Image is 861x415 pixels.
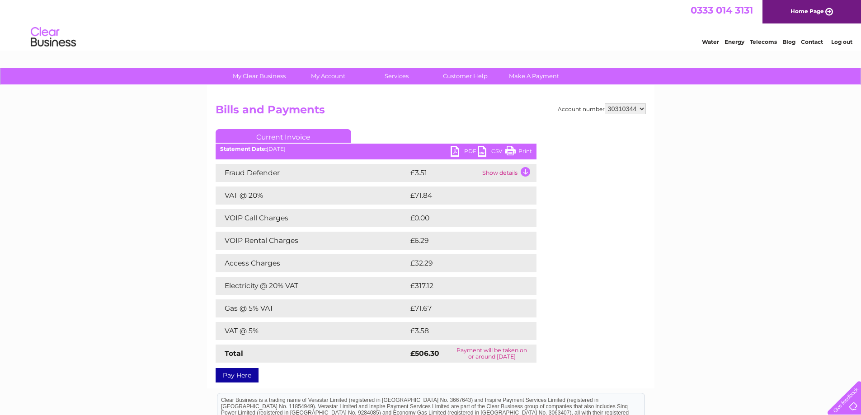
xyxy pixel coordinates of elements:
td: £71.84 [408,187,518,205]
td: £317.12 [408,277,518,295]
td: VOIP Rental Charges [216,232,408,250]
a: Energy [725,38,744,45]
td: VOIP Call Charges [216,209,408,227]
a: Customer Help [428,68,503,84]
strong: Total [225,349,243,358]
div: Account number [558,103,646,114]
td: £71.67 [408,299,518,317]
a: Print [505,146,532,159]
td: £3.51 [408,164,480,182]
td: Fraud Defender [216,164,408,182]
a: My Account [291,68,365,84]
td: Access Charges [216,254,408,272]
a: Pay Here [216,368,259,382]
div: Clear Business is a trading name of Verastar Limited (registered in [GEOGRAPHIC_DATA] No. 3667643... [217,5,645,44]
td: £6.29 [408,232,515,250]
strong: £506.30 [410,349,439,358]
div: [DATE] [216,146,536,152]
a: Current Invoice [216,129,351,143]
td: Gas @ 5% VAT [216,299,408,317]
a: Blog [782,38,795,45]
a: PDF [451,146,478,159]
b: Statement Date: [220,145,267,152]
td: VAT @ 20% [216,187,408,205]
td: Electricity @ 20% VAT [216,277,408,295]
a: Water [702,38,719,45]
td: £3.58 [408,322,515,340]
img: logo.png [30,23,76,51]
td: Payment will be taken on or around [DATE] [447,345,536,363]
a: 0333 014 3131 [691,5,753,16]
a: Log out [831,38,852,45]
td: £0.00 [408,209,516,227]
td: Show details [480,164,536,182]
a: Services [359,68,434,84]
a: CSV [478,146,505,159]
a: Telecoms [750,38,777,45]
a: My Clear Business [222,68,296,84]
td: £32.29 [408,254,518,272]
a: Make A Payment [497,68,571,84]
h2: Bills and Payments [216,103,646,121]
td: VAT @ 5% [216,322,408,340]
a: Contact [801,38,823,45]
